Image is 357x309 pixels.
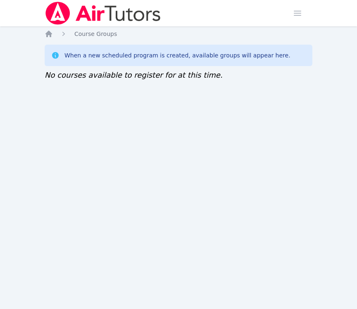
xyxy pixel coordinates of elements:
[64,51,290,59] div: When a new scheduled program is created, available groups will appear here.
[74,31,117,37] span: Course Groups
[45,30,312,38] nav: Breadcrumb
[45,71,223,79] span: No courses available to register for at this time.
[45,2,162,25] img: Air Tutors
[74,30,117,38] a: Course Groups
